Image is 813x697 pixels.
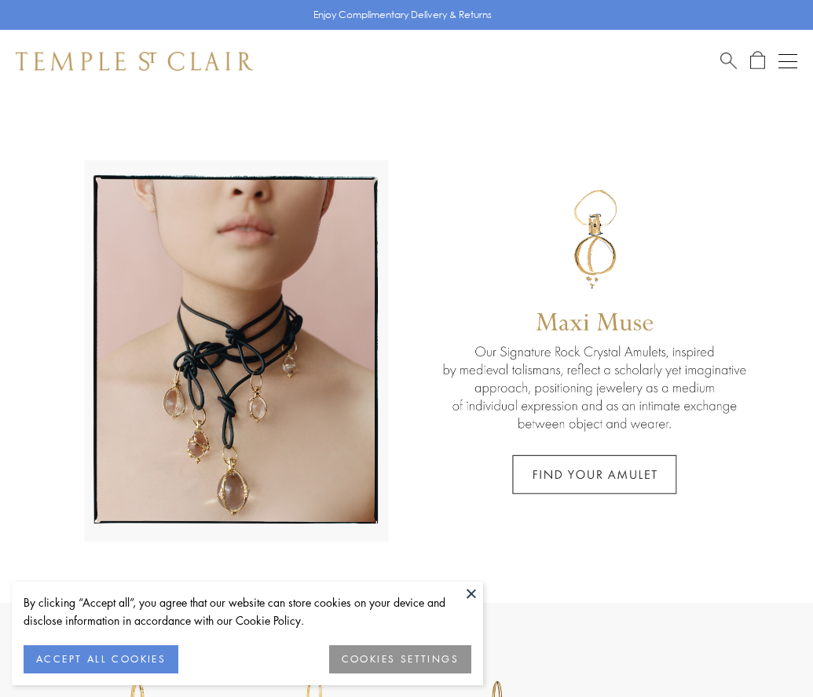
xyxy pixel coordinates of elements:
a: Open Shopping Bag [750,51,765,71]
button: Open navigation [778,52,797,71]
button: COOKIES SETTINGS [329,645,471,673]
button: ACCEPT ALL COOKIES [24,645,178,673]
img: Temple St. Clair [16,52,253,71]
div: By clicking “Accept all”, you agree that our website can store cookies on your device and disclos... [24,593,471,629]
p: Enjoy Complimentary Delivery & Returns [313,7,492,23]
a: Search [720,51,737,71]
